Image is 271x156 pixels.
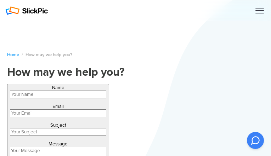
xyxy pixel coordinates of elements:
[52,85,64,91] label: Name
[10,109,106,117] input: Your Email
[7,65,264,80] h1: How may we help you?
[52,104,64,109] label: Email
[10,91,106,98] input: Your Name
[26,52,72,58] span: How may we help you?
[10,128,106,136] input: Your Subject
[50,122,66,128] label: Subject
[49,141,68,147] label: Message
[22,52,23,58] span: /
[7,52,19,58] a: Home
